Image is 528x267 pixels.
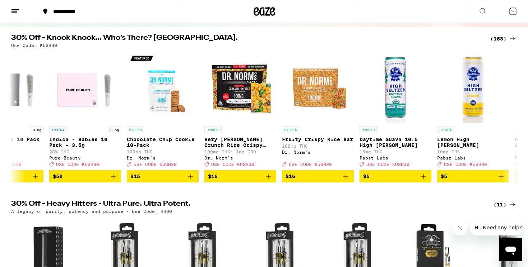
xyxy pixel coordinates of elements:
[108,127,121,133] p: 3.5g
[204,156,276,160] div: Dr. Norm's
[437,149,509,154] p: 10mg THC
[208,173,218,179] span: $16
[499,238,522,261] iframe: Button to launch messaging window
[286,173,295,179] span: $16
[53,173,62,179] span: $50
[470,220,522,235] iframe: Message from company
[289,162,332,167] span: USE CODE KUSH30
[49,137,121,148] p: Indica - Babies 10 Pack - 3.5g
[204,137,276,148] p: Very [PERSON_NAME] Crunch Rice Crispy Treat
[360,51,431,123] img: Pabst Labs - Daytime Guava 10:5 High Seltzer
[363,173,370,179] span: $5
[204,51,276,123] img: Dr. Norm's - Very Berry Crunch Rice Crispy Treat
[127,127,144,133] p: HYBRID
[204,170,276,182] button: Add to bag
[127,156,199,160] div: Dr. Norm's
[49,51,121,170] a: Open page for Indica - Babies 10 Pack - 3.5g from Pure Beauty
[437,51,509,123] img: Pabst Labs - Lemon High Seltzer
[360,137,431,148] p: Daytime Guava 10:5 High [PERSON_NAME]
[282,51,354,123] img: Dr. Norm's - Fruity Crispy Rice Bar
[444,162,487,167] span: USE CODE KUSH30
[282,144,354,148] p: 100mg THC
[204,127,222,133] p: HYBRID
[360,156,431,160] div: Pabst Labs
[437,127,454,133] p: HYBRID
[11,34,482,43] h2: 30% Off - Knock Knock… Who’s There? [GEOGRAPHIC_DATA].
[360,51,431,170] a: Open page for Daytime Guava 10:5 High Seltzer from Pabst Labs
[11,209,172,214] p: A legacy of purity, potency and purpose - Use Code: HH30
[490,34,517,43] a: (153)
[11,43,57,48] p: Use Code: KUSH30
[282,170,354,182] button: Add to bag
[360,170,431,182] button: Add to bag
[366,162,409,167] span: USE CODE KUSH30
[437,170,509,182] button: Add to bag
[360,127,377,133] p: HYBRID
[127,170,199,182] button: Add to bag
[282,137,354,142] p: Fruity Crispy Rice Bar
[127,51,199,123] img: Dr. Norm's - Chocolate Chip Cookie 10-Pack
[56,162,99,167] span: USE CODE KUSH30
[49,127,66,133] p: INDICA
[49,156,121,160] div: Pure Beauty
[49,170,121,182] button: Add to bag
[204,51,276,170] a: Open page for Very Berry Crunch Rice Crispy Treat from Dr. Norm's
[360,149,431,154] p: 15mg THC
[282,150,354,154] div: Dr. Norm's
[494,200,517,209] a: (11)
[453,221,467,235] iframe: Close message
[211,162,254,167] span: USE CODE KUSH30
[437,51,509,170] a: Open page for Lemon High Seltzer from Pabst Labs
[130,173,140,179] span: $15
[31,127,43,133] p: 3.5g
[11,200,482,209] h2: 30% Off - Heavy Hitters - Ultra Pure. Ultra Potent.
[282,127,299,133] p: HYBRID
[204,149,276,154] p: 100mg THC: 1mg CBD
[441,173,447,179] span: $5
[127,51,199,170] a: Open page for Chocolate Chip Cookie 10-Pack from Dr. Norm's
[518,173,525,179] span: $5
[437,137,509,148] p: Lemon High [PERSON_NAME]
[49,149,121,154] p: 28% THC
[282,51,354,170] a: Open page for Fruity Crispy Rice Bar from Dr. Norm's
[127,137,199,148] p: Chocolate Chip Cookie 10-Pack
[437,156,509,160] div: Pabst Labs
[127,149,199,154] p: 100mg THC
[134,162,177,167] span: USE CODE KUSH30
[49,51,121,123] img: Pure Beauty - Indica - Babies 10 Pack - 3.5g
